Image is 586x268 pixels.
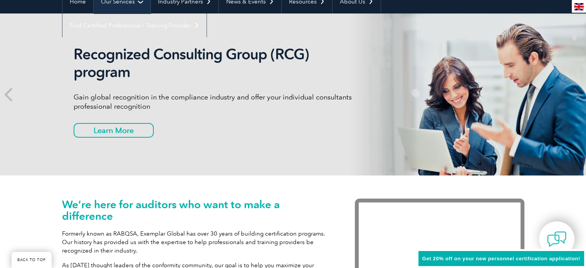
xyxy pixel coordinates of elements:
a: BACK TO TOP [12,252,52,268]
img: en [574,3,584,10]
a: Learn More [74,123,154,138]
a: Find Certified Professional / Training Provider [62,13,207,37]
p: Formerly known as RABQSA, Exemplar Global has over 30 years of building certification programs. O... [62,229,332,255]
p: Gain global recognition in the compliance industry and offer your individual consultants professi... [74,93,363,111]
h1: We’re here for auditors who want to make a difference [62,199,332,222]
span: Get 20% off on your new personnel certification application! [422,256,580,261]
h2: Recognized Consulting Group (RCG) program [74,46,363,81]
img: contact-chat.png [547,229,566,249]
